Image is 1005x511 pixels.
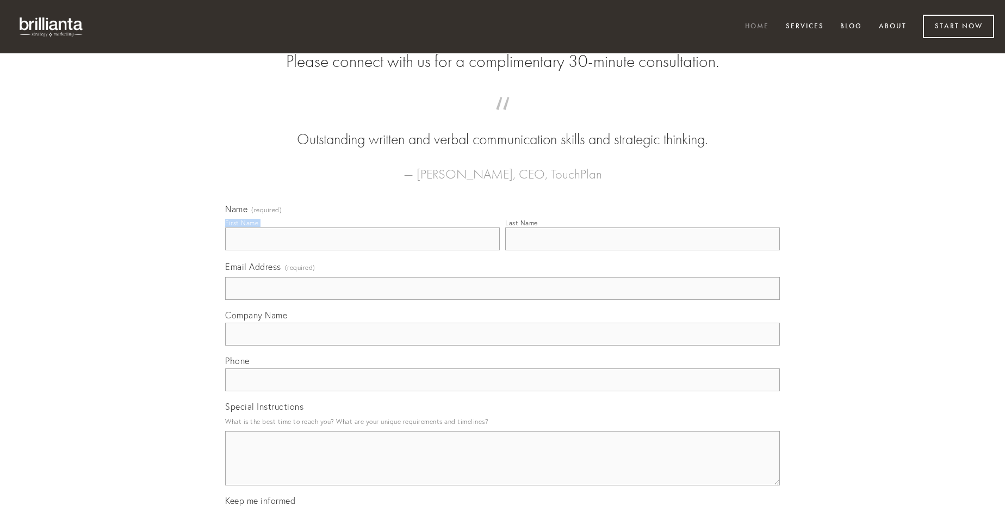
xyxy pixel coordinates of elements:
[738,18,776,36] a: Home
[505,219,538,227] div: Last Name
[225,204,247,214] span: Name
[833,18,869,36] a: Blog
[243,150,762,185] figcaption: — [PERSON_NAME], CEO, TouchPlan
[779,18,831,36] a: Services
[225,414,780,429] p: What is the best time to reach you? What are your unique requirements and timelines?
[225,401,303,412] span: Special Instructions
[251,207,282,213] span: (required)
[872,18,914,36] a: About
[243,108,762,150] blockquote: Outstanding written and verbal communication skills and strategic thinking.
[923,15,994,38] a: Start Now
[225,355,250,366] span: Phone
[225,261,281,272] span: Email Address
[285,260,315,275] span: (required)
[225,310,287,321] span: Company Name
[11,11,92,42] img: brillianta - research, strategy, marketing
[225,219,258,227] div: First Name
[243,108,762,129] span: “
[225,51,780,72] h2: Please connect with us for a complimentary 30-minute consultation.
[225,495,295,506] span: Keep me informed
